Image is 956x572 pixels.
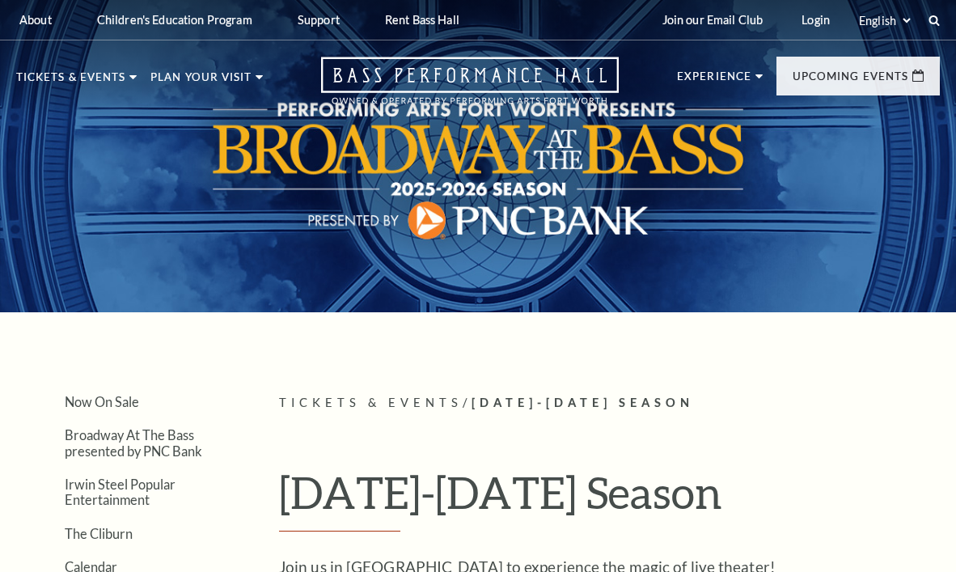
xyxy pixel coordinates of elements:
p: Experience [677,71,751,91]
a: Broadway At The Bass presented by PNC Bank [65,427,202,458]
select: Select: [856,13,913,28]
p: About [19,13,52,27]
p: / [279,393,940,413]
p: Tickets & Events [16,72,125,91]
a: The Cliburn [65,526,133,541]
p: Rent Bass Hall [385,13,459,27]
p: Support [298,13,340,27]
h1: [DATE]-[DATE] Season [279,466,940,532]
span: [DATE]-[DATE] Season [472,396,694,409]
span: Tickets & Events [279,396,463,409]
p: Plan Your Visit [150,72,252,91]
a: Irwin Steel Popular Entertainment [65,477,176,507]
p: Upcoming Events [793,71,908,91]
p: Children's Education Program [97,13,252,27]
a: Now On Sale [65,394,139,409]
